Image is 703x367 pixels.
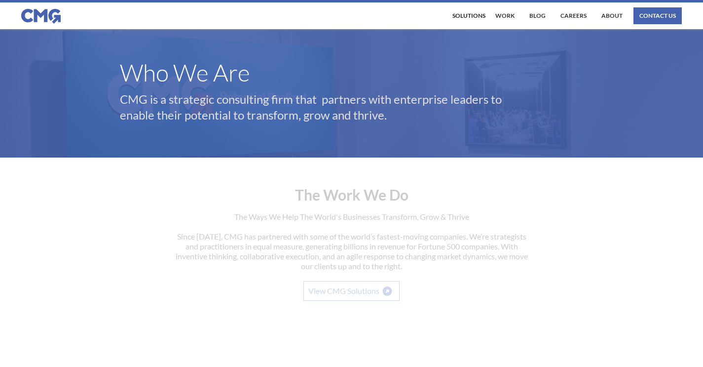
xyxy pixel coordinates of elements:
[21,9,61,24] img: CMG logo in blue.
[452,13,485,19] div: Solutions
[120,64,584,82] h1: Who We Are
[120,91,534,123] p: CMG is a strategic consulting firm that partners with enterprise leaders to enable their potentia...
[558,7,589,24] a: Careers
[527,7,548,24] a: Blog
[174,212,529,281] p: The Ways We Help The World's Businesses Transform, Grow & Thrive Since [DATE], CMG has partnered ...
[639,13,676,19] div: contact us
[599,7,625,24] a: About
[174,177,529,202] h2: The Work We Do
[303,281,400,301] a: View CMG Solutions
[493,7,517,24] a: work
